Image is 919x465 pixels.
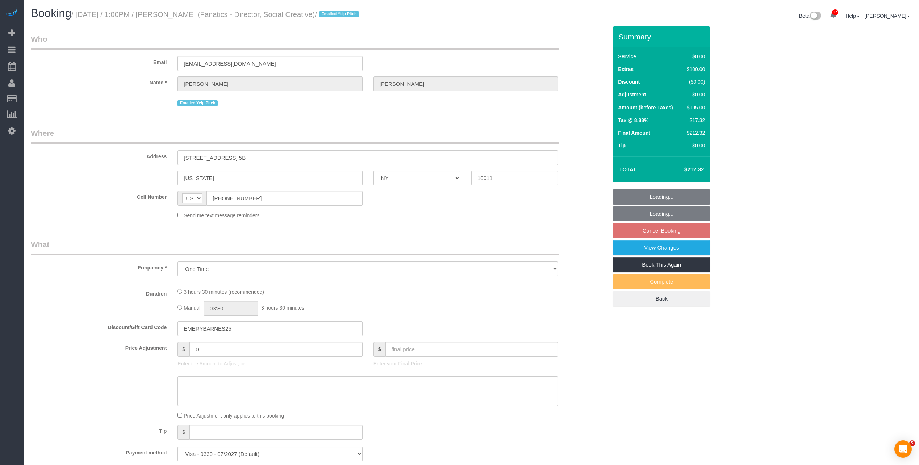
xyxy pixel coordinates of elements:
legend: Who [31,34,559,50]
input: Email [177,56,362,71]
div: $195.00 [684,104,705,111]
h3: Summary [618,33,707,41]
span: $ [177,425,189,440]
span: 27 [832,9,838,15]
div: Open Intercom Messenger [894,440,912,458]
a: View Changes [613,240,710,255]
label: Discount [618,78,640,85]
div: ($0.00) [684,78,705,85]
span: Emailed Yelp Pitch [177,100,218,106]
a: Beta [799,13,822,19]
label: Price Adjustment [25,342,172,352]
label: Tip [618,142,626,149]
input: Zip Code [471,171,558,185]
legend: Where [31,128,559,144]
span: $ [373,342,385,357]
a: Back [613,291,710,306]
label: Service [618,53,636,60]
label: Discount/Gift Card Code [25,321,172,331]
div: $0.00 [684,142,705,149]
p: Enter the Amount to Adjust, or [177,360,362,367]
label: Adjustment [618,91,646,98]
div: $0.00 [684,53,705,60]
label: Final Amount [618,129,650,137]
span: Booking [31,7,71,20]
small: / [DATE] / 1:00PM / [PERSON_NAME] (Fanatics - Director, Social Creative) [71,11,361,18]
input: City [177,171,362,185]
span: Manual [184,305,200,311]
div: $0.00 [684,91,705,98]
label: Tip [25,425,172,435]
label: Cell Number [25,191,172,201]
label: Email [25,56,172,66]
a: Help [845,13,860,19]
a: 27 [826,7,840,23]
span: Emailed Yelp Pitch [319,11,359,17]
span: Send me text message reminders [184,213,259,218]
label: Address [25,150,172,160]
label: Extras [618,66,634,73]
span: $ [177,342,189,357]
input: final price [385,342,559,357]
label: Duration [25,288,172,297]
strong: Total [619,166,637,172]
label: Payment method [25,447,172,456]
legend: What [31,239,559,255]
label: Name * [25,76,172,86]
span: 3 hours 30 minutes [261,305,304,311]
input: Last Name [373,76,558,91]
input: First Name [177,76,362,91]
h4: $212.32 [663,167,704,173]
p: Enter your Final Price [373,360,558,367]
div: $100.00 [684,66,705,73]
img: Automaid Logo [4,7,19,17]
a: [PERSON_NAME] [865,13,910,19]
span: Price Adjustment only applies to this booking [184,413,284,419]
label: Frequency * [25,261,172,271]
span: / [315,11,361,18]
span: 5 [909,440,915,446]
input: Cell Number [206,191,362,206]
a: Book This Again [613,257,710,272]
label: Amount (before Taxes) [618,104,673,111]
label: Tax @ 8.88% [618,117,648,124]
span: 3 hours 30 minutes (recommended) [184,289,264,295]
div: $212.32 [684,129,705,137]
img: New interface [809,12,821,21]
div: $17.32 [684,117,705,124]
